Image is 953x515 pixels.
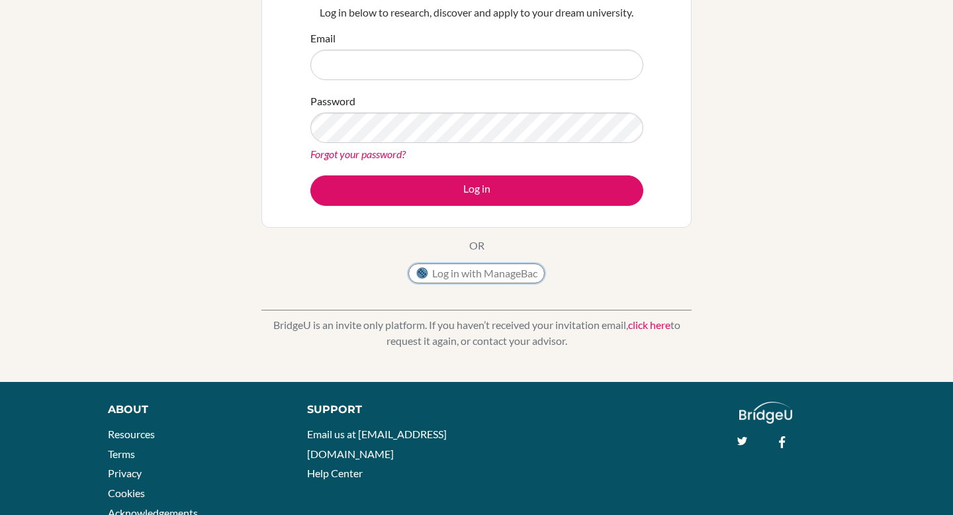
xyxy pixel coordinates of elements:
[108,402,277,418] div: About
[307,428,447,460] a: Email us at [EMAIL_ADDRESS][DOMAIN_NAME]
[108,447,135,460] a: Terms
[408,263,545,283] button: Log in with ManageBac
[310,148,406,160] a: Forgot your password?
[108,487,145,499] a: Cookies
[310,30,336,46] label: Email
[108,428,155,440] a: Resources
[307,467,363,479] a: Help Center
[108,467,142,479] a: Privacy
[307,402,463,418] div: Support
[469,238,484,254] p: OR
[739,402,793,424] img: logo_white@2x-f4f0deed5e89b7ecb1c2cc34c3e3d731f90f0f143d5ea2071677605dd97b5244.png
[310,5,643,21] p: Log in below to research, discover and apply to your dream university.
[310,93,355,109] label: Password
[261,317,692,349] p: BridgeU is an invite only platform. If you haven’t received your invitation email, to request it ...
[310,175,643,206] button: Log in
[628,318,670,331] a: click here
